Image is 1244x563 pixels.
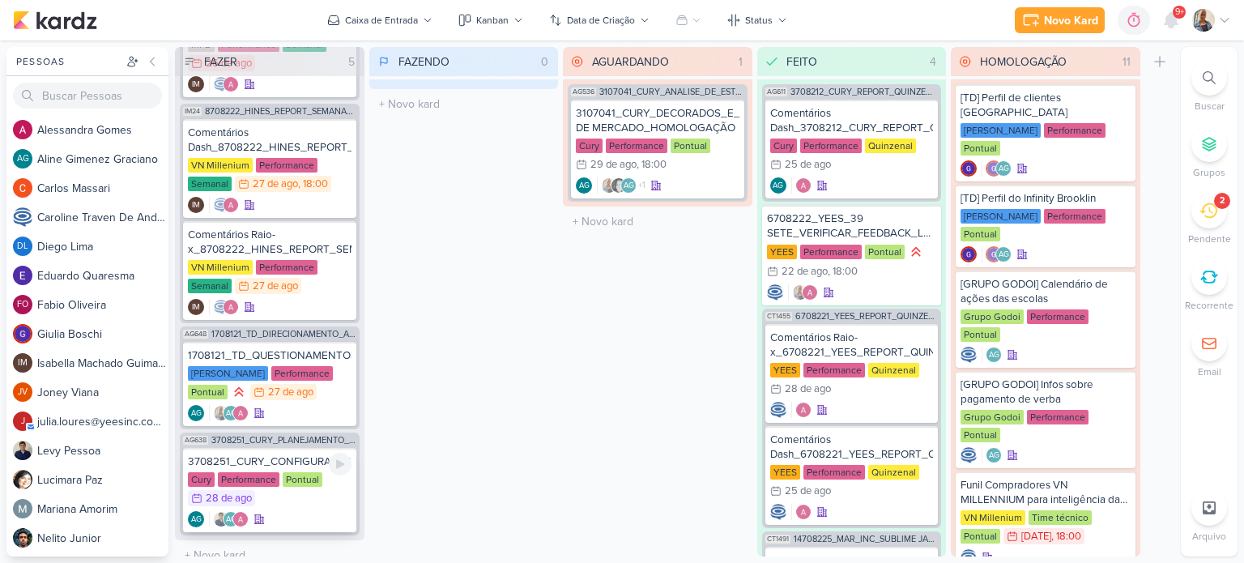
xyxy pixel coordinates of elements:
[253,179,298,190] div: 27 de ago
[961,510,1025,525] div: VN Millenium
[770,465,800,480] div: YEES
[576,177,592,194] div: Criador(a): Aline Gimenez Graciano
[765,312,792,321] span: CT1455
[188,177,232,191] div: Semanal
[535,53,555,70] div: 0
[205,107,356,116] span: 8708222_HINES_REPORT_SEMANAL_28.08
[188,228,351,257] div: Comentários Raio-x_8708222_HINES_REPORT_SEMANAL_28.08
[37,530,168,547] div: N e l i t o J u n i o r
[188,197,204,213] div: Isabella Machado Guimarães
[13,178,32,198] img: Carlos Massari
[209,405,249,421] div: Colaboradores: Iara Santos, Aline Gimenez Graciano, Alessandra Gomes
[37,471,168,488] div: L u c i m a r a P a z
[989,352,999,360] p: AG
[961,377,1131,407] div: [GRUPO GODOI] Infos sobre pagamento de verba
[961,227,1000,241] div: Pontual
[17,301,28,309] p: FO
[209,299,239,315] div: Colaboradores: Caroline Traven De Andrade, Alessandra Gomes
[576,139,603,153] div: Cury
[794,535,939,544] span: 14708225_MAR_INC_SUBLIME JARDINS_PDM_AGOSTO_SETEMBRO
[576,106,739,135] div: 3107041_CURY_DECORADOS_E_ESTUDO DE MERCADO_HOMOLOGAÇÃO
[566,210,749,233] input: + Novo kard
[37,501,168,518] div: M a r i a n a A m o r i m
[188,454,351,469] div: 3708251_CURY_CONFIGURAR_TIK_TOK_DIA"C"_SP
[770,402,786,418] img: Caroline Traven De Andrade
[13,412,32,431] div: julia.loures@yeesinc.com.br
[268,387,313,398] div: 27 de ago
[17,155,29,164] p: AG
[283,472,322,487] div: Pontual
[13,353,32,373] div: Isabella Machado Guimarães
[183,436,208,445] span: AG638
[802,284,818,301] img: Alessandra Gomes
[590,160,637,170] div: 29 de ago
[188,299,204,315] div: Isabella Machado Guimarães
[961,209,1041,224] div: [PERSON_NAME]
[803,465,865,480] div: Performance
[1027,410,1088,424] div: Performance
[986,160,1002,177] img: Giulia Boschi
[767,284,783,301] div: Criador(a): Caroline Traven De Andrade
[37,180,168,197] div: C a r l o s M a s s a r i
[37,355,168,372] div: I s a b e l l a M a c h a d o G u i m a r ã e s
[1181,60,1238,113] li: Ctrl + F
[637,179,645,192] span: +1
[865,245,905,259] div: Pontual
[961,246,977,262] img: Giulia Boschi
[271,366,333,381] div: Performance
[1195,99,1225,113] p: Buscar
[188,511,204,527] div: Aline Gimenez Graciano
[571,87,596,96] span: AG536
[232,405,249,421] img: Alessandra Gomes
[671,139,710,153] div: Pontual
[223,405,239,421] div: Aline Gimenez Graciano
[213,76,229,92] img: Caroline Traven De Andrade
[999,165,1009,173] p: AG
[1193,165,1225,180] p: Grupos
[13,207,32,227] img: Caroline Traven De Andrade
[800,245,862,259] div: Performance
[298,179,328,190] div: , 18:00
[868,465,919,480] div: Quinzenal
[579,182,590,190] p: AG
[961,277,1131,306] div: [GRUPO GODOI] Calendário de ações das escolas
[188,260,253,275] div: VN Millenium
[785,160,831,170] div: 25 de ago
[982,246,1012,262] div: Colaboradores: Giulia Boschi, Aline Gimenez Graciano
[209,197,239,213] div: Colaboradores: Caroline Traven De Andrade, Alessandra Gomes
[191,410,202,418] p: AG
[18,388,28,397] p: JV
[17,242,28,251] p: DL
[1185,298,1233,313] p: Recorrente
[982,160,1012,177] div: Colaboradores: Giulia Boschi, Aline Gimenez Graciano
[961,447,977,463] img: Caroline Traven De Andrade
[1027,309,1088,324] div: Performance
[1021,531,1051,542] div: [DATE]
[576,177,592,194] div: Aline Gimenez Graciano
[191,516,202,524] p: AG
[961,347,977,363] img: Caroline Traven De Andrade
[961,123,1041,138] div: [PERSON_NAME]
[770,106,934,135] div: Comentários Dash_3708212_CURY_REPORT_QUINZENAL_26.08
[624,182,634,190] p: AG
[620,177,637,194] div: Aline Gimenez Graciano
[791,177,812,194] div: Colaboradores: Alessandra Gomes
[611,177,627,194] img: Renata Brandão
[213,511,229,527] img: Levy Pessoa
[213,299,229,315] img: Caroline Traven De Andrade
[1051,531,1081,542] div: , 18:00
[13,382,32,402] div: Joney Viana
[795,504,812,520] img: Alessandra Gomes
[13,54,123,69] div: Pessoas
[982,347,1002,363] div: Colaboradores: Aline Gimenez Graciano
[226,410,236,418] p: AG
[329,453,351,476] div: Ligar relógio
[183,107,202,116] span: IM24
[188,279,232,293] div: Semanal
[231,384,247,400] div: Prioridade Alta
[986,447,1002,463] div: Aline Gimenez Graciano
[188,472,215,487] div: Cury
[599,87,744,96] span: 3107041_CURY_ANALISE_DE_ESTUDO
[982,447,1002,463] div: Colaboradores: Aline Gimenez Graciano
[13,83,162,109] input: Buscar Pessoas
